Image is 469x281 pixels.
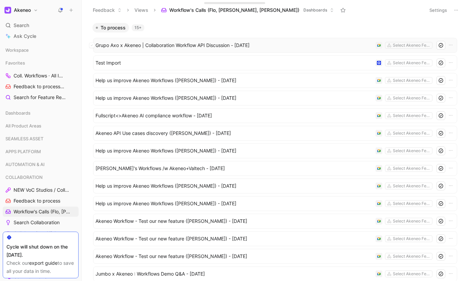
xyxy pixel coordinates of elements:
[131,5,151,15] button: Views
[5,148,41,155] span: APPS PLATFORM
[5,60,25,66] span: Favorites
[393,271,431,277] div: Select Akeneo Features
[14,187,70,193] span: NEW VoC Studios / Collaboration
[393,218,431,225] div: Select Akeneo Features
[95,41,373,49] span: Grupo Axo x Akeneo | Collaboration Workflow API Discussion - [DATE]
[3,159,79,171] div: AUTOMATION & AI
[95,147,373,155] span: Help us improve Akeneo Workflows ([PERSON_NAME]) - [DATE]
[29,260,58,266] a: export guide
[5,47,29,53] span: Workspace
[14,219,60,226] span: Search Collaboration
[3,121,79,131] div: All Product Areas
[95,164,373,172] span: [PERSON_NAME]'s Workflows /w Akeneo+Valtech - [DATE]
[3,58,79,68] div: Favorites
[93,249,457,264] a: Akeneo Workflow - Test our new feature ([PERSON_NAME]) - [DATE]Select Akeneo Features
[303,7,327,14] span: Dashboards
[393,147,431,154] div: Select Akeneo Features
[95,217,373,225] span: Akeneo Workflow - Test our new feature ([PERSON_NAME]) - [DATE]
[3,146,79,157] div: APPS PLATFORM
[3,172,79,182] div: COLLABORATION
[95,270,373,278] span: Jumbo x Akeneo : Workflows Demo Q&A - [DATE]
[93,38,457,53] a: Grupo Axo x Akeneo | Collaboration Workflow API Discussion - [DATE]Select Akeneo Features
[14,94,67,101] span: Search for Feature Requests
[93,161,457,176] a: [PERSON_NAME]'s Workflows /w Akeneo+Valtech - [DATE]Select Akeneo Features
[93,55,457,70] a: Test ImportSelect Akeneo Features
[3,81,79,92] a: Feedback to processCOLLABORATION
[93,126,457,141] a: Akeneo API Use cases discovery ([PERSON_NAME]) - [DATE]Select Akeneo Features
[95,200,373,208] span: Help us improve Akeneo Workflows ([PERSON_NAME]) - [DATE]
[132,24,144,31] div: 15+
[393,77,431,84] div: Select Akeneo Features
[101,24,126,31] span: To process
[393,165,431,172] div: Select Akeneo Features
[14,197,60,204] span: Feedback to process
[169,7,299,14] span: Workflow's Calls (Flo, [PERSON_NAME], [PERSON_NAME])
[158,5,337,15] button: Workflow's Calls (Flo, [PERSON_NAME], [PERSON_NAME])Dashboards
[93,196,457,211] a: Help us improve Akeneo Workflows ([PERSON_NAME]) - [DATE]Select Akeneo Features
[393,235,431,242] div: Select Akeneo Features
[95,76,373,85] span: Help us improve Akeneo Workflows ([PERSON_NAME]) - [DATE]
[93,214,457,229] a: Akeneo Workflow - Test our new feature ([PERSON_NAME]) - [DATE]Select Akeneo Features
[3,31,79,41] a: Ask Cycle
[95,129,373,137] span: Akeneo API Use cases discovery ([PERSON_NAME]) - [DATE]
[3,121,79,133] div: All Product Areas
[3,228,79,238] a: Collaboration · UR by project
[3,92,79,102] a: Search for Feature Requests
[3,185,79,195] a: NEW VoC Studios / Collaboration
[3,134,79,146] div: SEAMLESS ASSET
[14,7,31,13] h1: Akeneo
[95,112,373,120] span: Fullscript<>Akeneo AI compliance workflow - [DATE]
[3,134,79,144] div: SEAMLESS ASSET
[393,130,431,137] div: Select Akeneo Features
[14,208,73,215] span: Workflow's Calls (Flo, [PERSON_NAME], [PERSON_NAME])
[93,91,457,106] a: Help us improve Akeneo Workflows ([PERSON_NAME]) - [DATE]Select Akeneo Features
[14,72,67,79] span: Coll. Workflows · All IMs
[3,71,79,81] a: Coll. Workflows · All IMs
[92,23,129,32] button: To process
[93,231,457,246] a: Akeneo Workflow - Test our new feature ([PERSON_NAME]) - [DATE]Select Akeneo Features
[90,5,125,15] button: Feedback
[5,122,41,129] span: All Product Areas
[14,83,66,90] span: Feedback to process
[5,174,43,181] span: COLLABORATION
[93,108,457,123] a: Fullscript<>Akeneo AI compliance workflow - [DATE]Select Akeneo Features
[95,235,373,243] span: Akeneo Workflow - Test our new feature ([PERSON_NAME]) - [DATE]
[95,59,373,67] span: Test Import
[5,161,45,168] span: AUTOMATION & AI
[3,45,79,55] div: Workspace
[14,230,70,237] span: Collaboration · UR by project
[3,5,40,15] button: AkeneoAkeneo
[426,5,450,15] button: Settings
[393,42,431,49] div: Select Akeneo Features
[3,108,79,118] div: Dashboards
[5,135,43,142] span: SEAMLESS ASSET
[393,95,431,101] div: Select Akeneo Features
[95,182,373,190] span: Help us improve Akeneo Workflows ([PERSON_NAME]) - [DATE]
[93,179,457,193] a: Help us improve Akeneo Workflows ([PERSON_NAME]) - [DATE]Select Akeneo Features
[393,60,431,66] div: Select Akeneo Features
[93,73,457,88] a: Help us improve Akeneo Workflows ([PERSON_NAME]) - [DATE]Select Akeneo Features
[14,32,36,40] span: Ask Cycle
[393,112,431,119] div: Select Akeneo Features
[3,108,79,120] div: Dashboards
[93,143,457,158] a: Help us improve Akeneo Workflows ([PERSON_NAME]) - [DATE]Select Akeneo Features
[6,243,75,259] div: Cycle will shut down on the [DATE].
[3,217,79,228] a: Search Collaboration
[5,110,30,116] span: Dashboards
[95,94,373,102] span: Help us improve Akeneo Workflows ([PERSON_NAME]) - [DATE]
[393,200,431,207] div: Select Akeneo Features
[3,196,79,206] a: Feedback to process
[6,259,75,275] div: Check our to save all your data in time.
[3,207,79,217] a: Workflow's Calls (Flo, [PERSON_NAME], [PERSON_NAME])
[3,146,79,159] div: APPS PLATFORM
[393,183,431,189] div: Select Akeneo Features
[3,159,79,169] div: AUTOMATION & AI
[4,7,11,14] img: Akeneo
[14,21,29,29] span: Search
[393,253,431,260] div: Select Akeneo Features
[3,20,79,30] div: Search
[95,252,373,260] span: Akeneo Workflow - Test our new feature ([PERSON_NAME]) - [DATE]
